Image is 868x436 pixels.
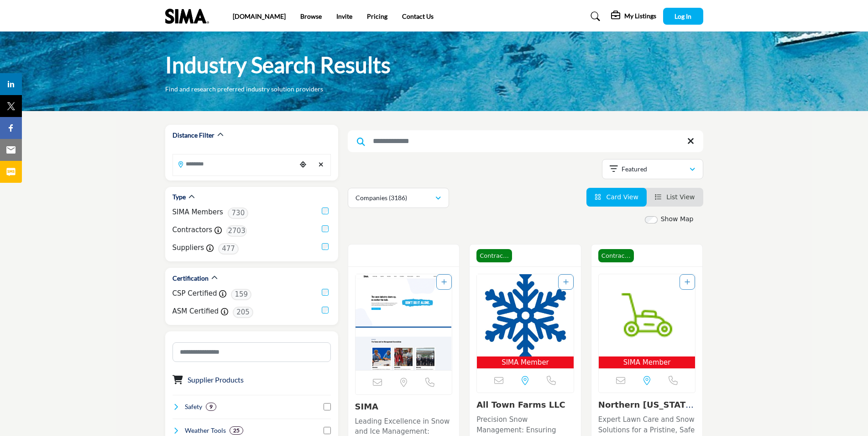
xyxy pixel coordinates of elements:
[477,274,574,369] a: Open Listing in new tab
[663,8,703,25] button: Log In
[173,342,331,362] input: Search Category
[218,243,239,255] span: 477
[173,155,296,173] input: Search Location
[685,278,690,286] a: Add To List
[185,426,226,435] h4: Weather Tools: Weather Tools refer to instruments, software, and technologies used to monitor, pr...
[324,403,331,410] input: Select Safety checkbox
[476,249,512,263] span: Contractor
[173,192,186,202] h2: Type
[348,188,449,208] button: Companies (3186)
[624,12,656,20] h5: My Listings
[322,243,329,250] input: Suppliers checkbox
[233,307,253,318] span: 205
[666,193,695,201] span: List View
[231,289,251,300] span: 159
[233,12,286,20] a: [DOMAIN_NAME]
[233,427,240,434] b: 25
[322,207,329,214] input: SIMA Members checkbox
[188,374,244,385] button: Supplier Products
[586,188,647,207] li: Card View
[598,400,695,420] a: Northern [US_STATE] Lawn &...
[476,400,565,409] a: All Town Farms LLC
[300,12,322,20] a: Browse
[582,9,606,24] a: Search
[602,159,703,179] button: Featured
[336,12,352,20] a: Invite
[173,306,219,317] label: ASM Certified
[595,193,638,201] a: View Card
[173,274,209,283] h2: Certification
[476,400,574,410] h3: All Town Farms LLC
[185,402,202,411] h4: Safety: Safety refers to the measures, practices, and protocols implemented to protect individual...
[348,130,703,152] input: Search Keyword
[296,155,310,175] div: Choose your current location
[355,402,379,411] a: SIMA
[230,426,243,435] div: 25 Results For Weather Tools
[356,193,407,202] p: Companies (3186)
[322,289,329,296] input: CSP Certified checkbox
[165,51,391,79] h1: Industry Search Results
[601,357,694,368] span: SIMA Member
[599,274,695,356] img: Northern Iowa Lawn & Snow
[165,85,323,94] p: Find and research preferred industry solution providers
[606,193,638,201] span: Card View
[206,403,216,411] div: 9 Results For Safety
[367,12,387,20] a: Pricing
[173,207,223,218] label: SIMA Members
[661,214,694,224] label: Show Map
[226,225,247,237] span: 2703
[402,12,434,20] a: Contact Us
[622,165,647,174] p: Featured
[675,12,691,20] span: Log In
[356,274,452,370] a: Open Listing in new tab
[356,274,452,370] img: SIMA
[647,188,703,207] li: List View
[228,207,248,219] span: 730
[324,427,331,434] input: Select Weather Tools checkbox
[314,155,328,175] div: Clear search location
[173,131,214,140] h2: Distance Filter
[598,400,696,410] h3: Northern Iowa Lawn & Snow
[477,274,574,356] img: All Town Farms LLC
[479,357,572,368] span: SIMA Member
[598,249,634,263] span: Contractor
[441,278,447,286] a: Add To List
[173,225,213,235] label: Contractors
[322,225,329,232] input: Contractors checkbox
[322,307,329,314] input: ASM Certified checkbox
[209,404,213,410] b: 9
[611,11,656,22] div: My Listings
[173,288,217,299] label: CSP Certified
[655,193,695,201] a: View List
[165,9,214,24] img: Site Logo
[599,274,695,369] a: Open Listing in new tab
[563,278,569,286] a: Add To List
[355,402,453,412] h3: SIMA
[173,243,204,253] label: Suppliers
